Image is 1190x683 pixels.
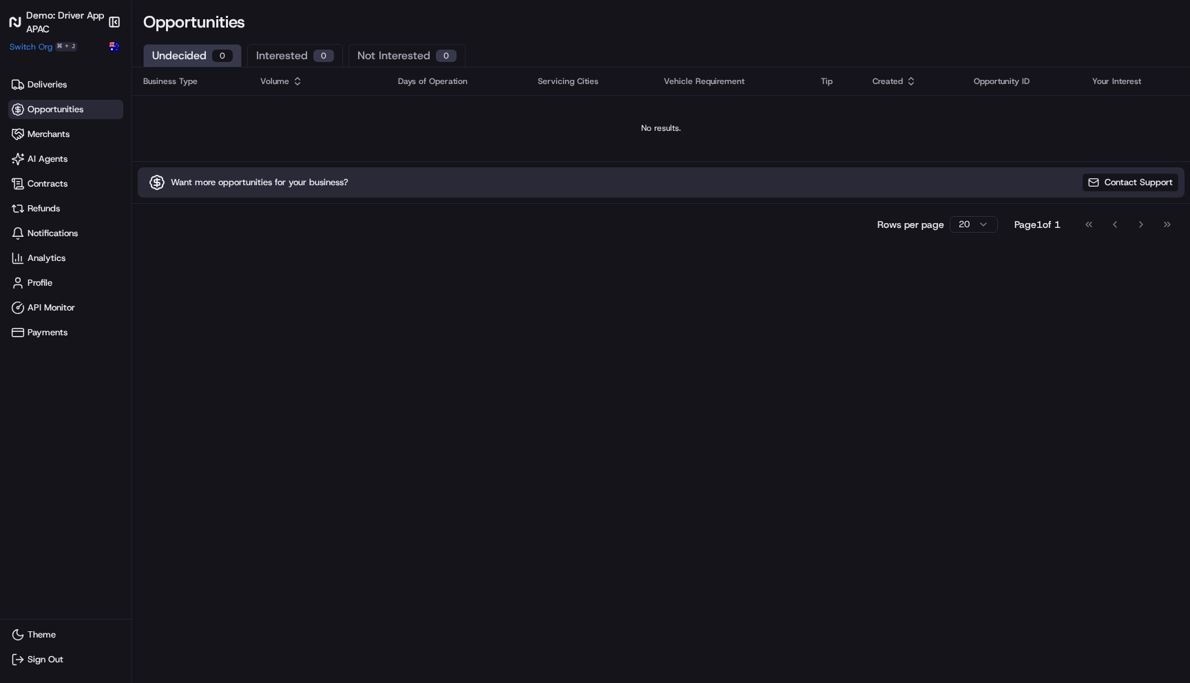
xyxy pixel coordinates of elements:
[8,100,123,119] a: Opportunities
[28,227,78,240] span: Notifications
[1014,218,1061,231] div: Page 1 of 1
[28,252,65,264] span: Analytics
[436,50,457,62] div: 0
[821,76,850,87] div: Tip
[1092,76,1179,87] div: Your Interest
[143,11,1179,33] h1: Opportunities
[8,249,123,268] a: Analytics
[8,75,123,94] a: Deliveries
[28,326,67,339] span: Payments
[10,41,77,52] button: Switch Org⌘+J
[28,103,83,116] span: Opportunities
[138,123,1184,134] div: No results.
[143,44,242,67] button: Undecided
[260,76,376,87] div: Volume
[28,277,52,289] span: Profile
[171,176,348,189] p: Want more opportunities for your business?
[8,199,123,218] a: Refunds
[8,8,104,36] a: Demo: Driver App APAC
[28,629,56,641] span: Theme
[873,76,952,87] div: Created
[348,44,466,67] button: Not Interested
[143,76,238,87] div: Business Type
[8,625,123,644] button: Theme
[538,76,642,87] div: Servicing Cities
[28,128,70,140] span: Merchants
[28,302,75,314] span: API Monitor
[877,218,944,231] p: Rows per page
[8,298,123,317] a: API Monitor
[8,323,123,342] a: Payments
[28,653,63,666] span: Sign Out
[8,273,123,293] a: Profile
[398,76,516,87] div: Days of Operation
[8,149,123,169] a: AI Agents
[28,178,67,190] span: Contracts
[28,153,67,165] span: AI Agents
[26,8,104,36] h1: Demo: Driver App APAC
[1082,173,1179,192] a: Contact Support
[8,125,123,144] a: Merchants
[8,224,123,243] a: Notifications
[28,78,67,91] span: Deliveries
[313,50,334,62] div: 0
[974,76,1071,87] div: Opportunity ID
[8,174,123,193] a: Contracts
[109,42,119,52] img: Flag of au
[10,41,52,52] span: Switch Org
[664,76,799,87] div: Vehicle Requirement
[28,202,60,215] span: Refunds
[247,44,343,67] button: Interested
[212,50,233,62] div: 0
[8,650,123,669] button: Sign Out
